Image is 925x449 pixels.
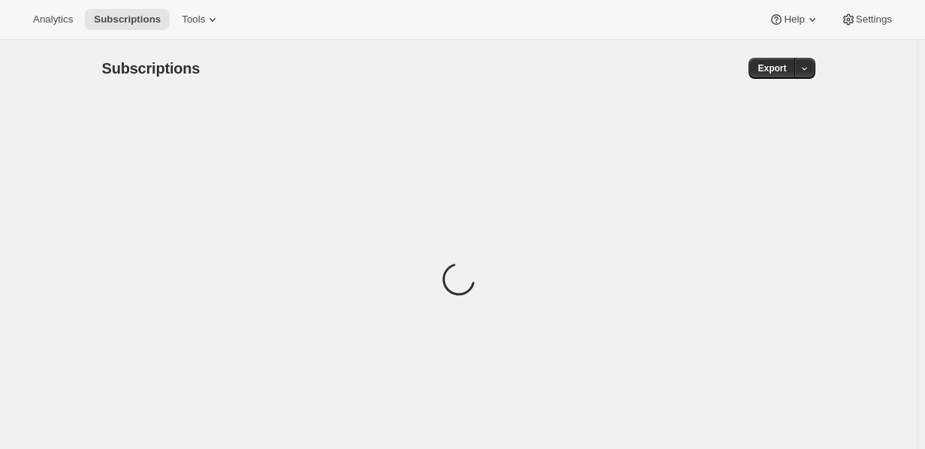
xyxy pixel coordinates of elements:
[182,14,205,26] span: Tools
[24,9,82,30] button: Analytics
[102,60,200,77] span: Subscriptions
[832,9,901,30] button: Settings
[760,9,828,30] button: Help
[94,14,161,26] span: Subscriptions
[749,58,795,79] button: Export
[784,14,804,26] span: Help
[758,62,786,74] span: Export
[173,9,229,30] button: Tools
[856,14,892,26] span: Settings
[33,14,73,26] span: Analytics
[85,9,170,30] button: Subscriptions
